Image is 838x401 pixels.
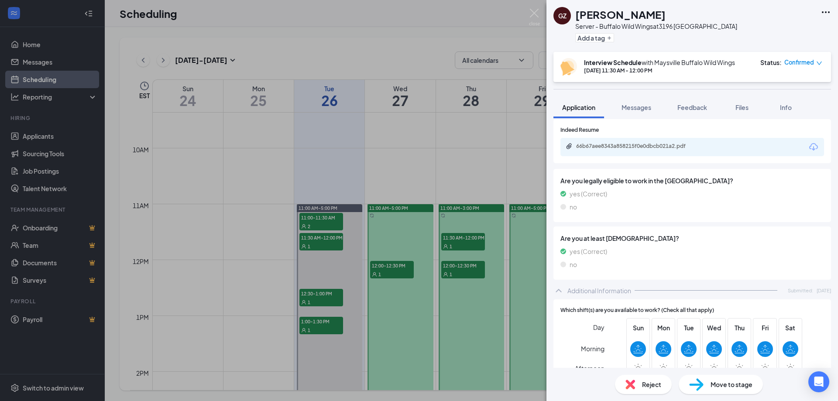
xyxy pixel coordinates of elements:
span: no [570,260,577,269]
span: Afternoon [575,360,604,376]
span: Messages [622,103,651,111]
span: Application [562,103,595,111]
span: Thu [732,323,747,332]
span: no [570,202,577,212]
span: Confirmed [784,58,814,67]
span: Sat [783,323,798,332]
a: Paperclip66b67aee8343a858215f0e0dbcb021a2.pdf [566,143,707,151]
svg: Download [808,142,819,152]
svg: Ellipses [821,7,831,17]
span: Mon [656,323,671,332]
svg: Paperclip [566,143,573,150]
b: Interview Schedule [584,58,642,66]
span: Which shift(s) are you available to work? (Check all that apply) [560,306,714,315]
span: [DATE] [817,287,831,294]
svg: ChevronUp [553,285,564,296]
div: [DATE] 11:30 AM - 12:00 PM [584,67,735,74]
span: Are you legally eligible to work in the [GEOGRAPHIC_DATA]? [560,176,824,185]
div: GZ [558,11,567,20]
span: Info [780,103,792,111]
span: Morning [581,341,604,356]
span: Reject [642,380,661,389]
span: yes (Correct) [570,247,607,256]
span: Day [593,322,604,332]
svg: Plus [607,35,612,41]
span: Are you at least [DEMOGRAPHIC_DATA]? [560,233,824,243]
span: down [816,60,822,66]
h1: [PERSON_NAME] [575,7,666,22]
span: Submitted: [788,287,813,294]
span: Files [735,103,749,111]
span: Fri [757,323,773,332]
div: with Maysville Buffalo Wild Wings [584,58,735,67]
span: Feedback [677,103,707,111]
button: PlusAdd a tag [575,33,614,42]
span: Move to stage [711,380,752,389]
span: Wed [706,323,722,332]
span: yes (Correct) [570,189,607,199]
span: Sun [630,323,646,332]
div: Additional Information [567,286,631,295]
div: Open Intercom Messenger [808,371,829,392]
div: Status : [760,58,782,67]
div: Server - Buffalo Wild Wings at 3196 [GEOGRAPHIC_DATA] [575,22,737,31]
span: Indeed Resume [560,126,599,134]
span: Tue [681,323,697,332]
div: 66b67aee8343a858215f0e0dbcb021a2.pdf [576,143,698,150]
